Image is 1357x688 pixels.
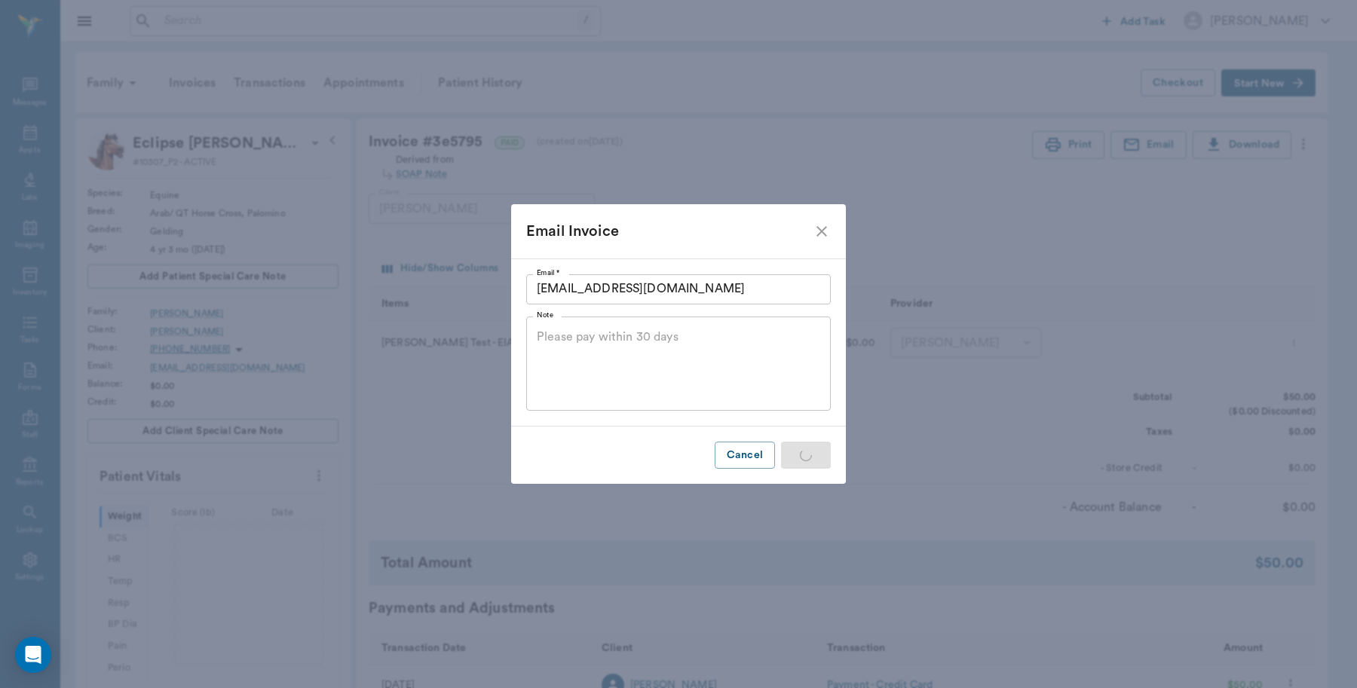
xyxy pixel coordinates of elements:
[15,637,51,673] div: Open Intercom Messenger
[526,219,813,243] div: Email Invoice
[537,268,560,278] label: Email *
[813,222,831,240] button: close
[537,310,553,320] label: Note
[715,442,775,469] button: Cancel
